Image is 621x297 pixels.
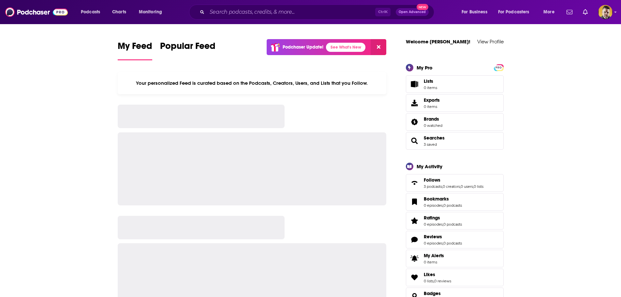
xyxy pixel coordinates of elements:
[424,215,440,221] span: Ratings
[160,40,215,55] span: Popular Feed
[424,123,442,128] a: 0 watched
[564,7,575,18] a: Show notifications dropdown
[443,241,462,245] a: 0 podcasts
[598,5,613,19] button: Show profile menu
[406,113,504,131] span: Brands
[417,163,442,170] div: My Activity
[424,196,462,202] a: Bookmarks
[598,5,613,19] img: User Profile
[406,174,504,192] span: Follows
[134,7,170,17] button: open menu
[474,184,483,189] a: 0 lists
[160,40,215,60] a: Popular Feed
[495,65,503,69] a: PRO
[477,38,504,45] a: View Profile
[498,7,529,17] span: For Podcasters
[424,78,437,84] span: Lists
[424,253,444,259] span: My Alerts
[424,104,440,109] span: 0 items
[598,5,613,19] span: Logged in as JohnMoore
[539,7,563,17] button: open menu
[5,6,68,18] img: Podchaser - Follow, Share and Rate Podcasts
[139,7,162,17] span: Monitoring
[424,142,437,147] a: 3 saved
[424,203,443,208] a: 0 episodes
[443,222,443,227] span: ,
[112,7,126,17] span: Charts
[543,7,554,17] span: More
[461,184,473,189] a: 0 users
[494,7,539,17] button: open menu
[406,193,504,211] span: Bookmarks
[424,215,462,221] a: Ratings
[408,197,421,206] a: Bookmarks
[434,279,451,283] a: 0 reviews
[424,290,444,296] a: Badges
[442,184,443,189] span: ,
[417,65,433,71] div: My Pro
[406,38,470,45] a: Welcome [PERSON_NAME]!
[108,7,130,17] a: Charts
[283,44,323,50] p: Podchaser Update!
[424,97,440,103] span: Exports
[326,43,365,52] a: See What's New
[424,234,442,240] span: Reviews
[424,116,442,122] a: Brands
[424,177,440,183] span: Follows
[408,178,421,187] a: Follows
[406,94,504,112] a: Exports
[406,132,504,150] span: Searches
[443,222,462,227] a: 0 podcasts
[408,136,421,145] a: Searches
[118,40,152,60] a: My Feed
[424,241,443,245] a: 0 episodes
[443,203,443,208] span: ,
[81,7,100,17] span: Podcasts
[195,5,440,20] div: Search podcasts, credits, & more...
[424,184,442,189] a: 3 podcasts
[424,135,445,141] a: Searches
[406,75,504,93] a: Lists
[424,279,434,283] a: 0 lists
[408,98,421,108] span: Exports
[424,116,439,122] span: Brands
[408,235,421,244] a: Reviews
[473,184,474,189] span: ,
[443,203,462,208] a: 0 podcasts
[424,78,433,84] span: Lists
[424,290,441,296] span: Badges
[408,80,421,89] span: Lists
[76,7,109,17] button: open menu
[417,4,428,10] span: New
[408,216,421,225] a: Ratings
[443,184,460,189] a: 0 creators
[408,273,421,282] a: Likes
[457,7,495,17] button: open menu
[396,8,429,16] button: Open AdvancedNew
[580,7,590,18] a: Show notifications dropdown
[424,272,435,277] span: Likes
[424,85,437,90] span: 0 items
[118,72,387,94] div: Your personalized Feed is curated based on the Podcasts, Creators, Users, and Lists that you Follow.
[443,241,443,245] span: ,
[399,10,426,14] span: Open Advanced
[460,184,461,189] span: ,
[406,231,504,248] span: Reviews
[424,234,462,240] a: Reviews
[118,40,152,55] span: My Feed
[424,260,444,264] span: 0 items
[408,254,421,263] span: My Alerts
[424,177,483,183] a: Follows
[495,65,503,70] span: PRO
[424,222,443,227] a: 0 episodes
[424,196,449,202] span: Bookmarks
[462,7,487,17] span: For Business
[408,117,421,126] a: Brands
[375,8,391,16] span: Ctrl K
[406,269,504,286] span: Likes
[207,7,375,17] input: Search podcasts, credits, & more...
